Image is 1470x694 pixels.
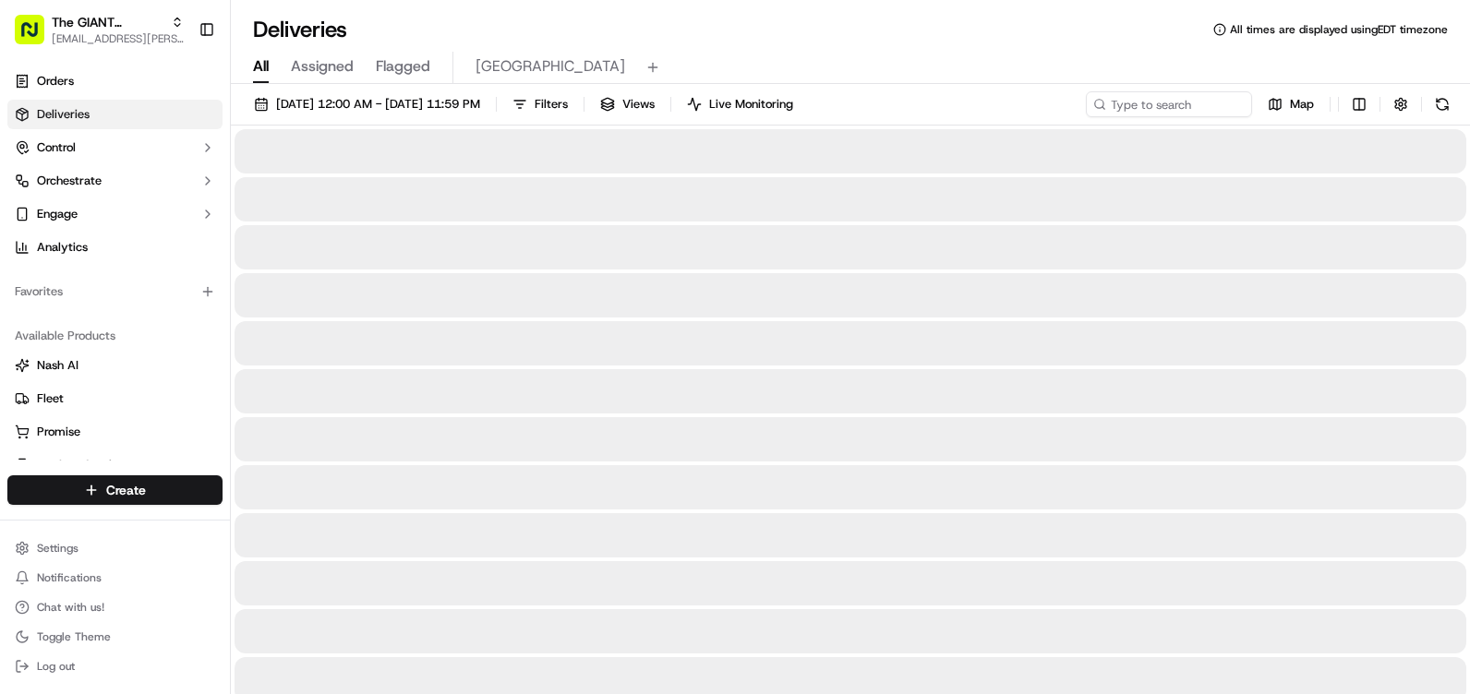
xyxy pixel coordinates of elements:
span: Settings [37,541,78,556]
button: Notifications [7,565,223,591]
input: Type to search [1086,91,1252,117]
a: Nash AI [15,357,215,374]
button: Settings [7,535,223,561]
span: Deliveries [37,106,90,123]
span: Fleet [37,390,64,407]
span: All [253,55,269,78]
span: Orchestrate [37,173,102,189]
button: Promise [7,417,223,447]
span: Nash AI [37,357,78,374]
button: Create [7,475,223,505]
span: Assigned [291,55,354,78]
a: Product Catalog [15,457,215,473]
button: Engage [7,199,223,229]
a: Orders [7,66,223,96]
span: Log out [37,659,75,674]
span: Control [37,139,76,156]
span: Orders [37,73,74,90]
button: Chat with us! [7,594,223,620]
span: Toggle Theme [37,629,111,644]
h1: Deliveries [253,15,347,44]
a: Fleet [15,390,215,407]
button: Control [7,133,223,162]
span: Chat with us! [37,600,104,615]
span: [DATE] 12:00 AM - [DATE] 11:59 PM [276,96,480,113]
button: Orchestrate [7,166,223,196]
button: Fleet [7,384,223,413]
a: Analytics [7,233,223,262]
span: Live Monitoring [709,96,793,113]
span: All times are displayed using EDT timezone [1230,22,1448,37]
button: [EMAIL_ADDRESS][PERSON_NAME][DOMAIN_NAME] [52,31,184,46]
span: Analytics [37,239,88,256]
span: [GEOGRAPHIC_DATA] [476,55,625,78]
span: Engage [37,206,78,222]
span: Filters [535,96,568,113]
button: Toggle Theme [7,624,223,650]
div: Favorites [7,277,223,306]
a: Promise [15,424,215,440]
button: Views [592,91,663,117]
span: Product Catalog [37,457,126,473]
span: Views [622,96,655,113]
button: Live Monitoring [679,91,801,117]
button: Refresh [1429,91,1455,117]
button: Log out [7,653,223,679]
div: Available Products [7,321,223,351]
span: Notifications [37,570,102,585]
button: Product Catalog [7,450,223,480]
button: The GIANT Company[EMAIL_ADDRESS][PERSON_NAME][DOMAIN_NAME] [7,7,191,52]
span: Flagged [376,55,430,78]
button: Nash AI [7,351,223,380]
span: Map [1290,96,1314,113]
button: [DATE] 12:00 AM - [DATE] 11:59 PM [246,91,488,117]
button: Filters [504,91,576,117]
button: Map [1259,91,1322,117]
span: Promise [37,424,80,440]
span: Create [106,481,146,499]
button: The GIANT Company [52,13,163,31]
a: Deliveries [7,100,223,129]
